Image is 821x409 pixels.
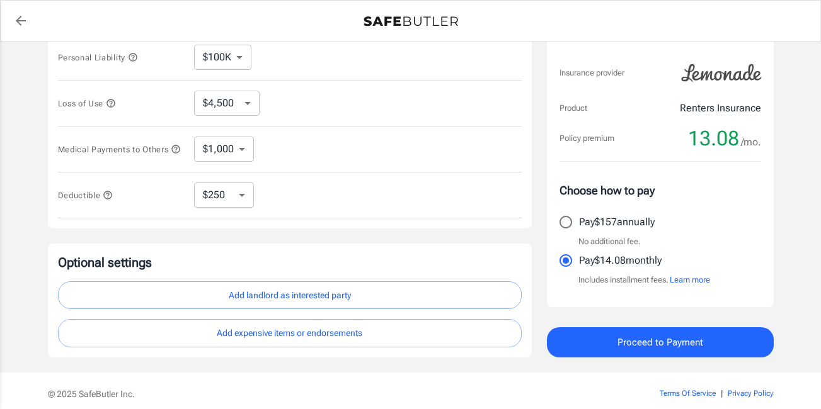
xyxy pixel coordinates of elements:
button: Loss of Use [58,96,116,111]
span: Personal Liability [58,53,138,62]
p: Optional settings [58,254,522,271]
span: Deductible [58,191,113,200]
p: No additional fee. [578,235,641,248]
p: © 2025 SafeButler Inc. [48,388,588,400]
p: Product [560,102,587,115]
button: Medical Payments to Others [58,142,181,157]
span: Loss of Use [58,99,116,108]
p: Insurance provider [560,67,624,79]
p: Policy premium [560,132,614,145]
a: Privacy Policy [728,389,774,398]
button: Learn more [670,274,710,286]
button: Add landlord as interested party [58,281,522,310]
p: Includes installment fees. [578,274,710,286]
img: Lemonade [674,55,769,91]
p: Choose how to pay [560,182,761,199]
span: /mo. [741,133,761,151]
span: 13.08 [688,126,739,151]
a: back to quotes [8,8,33,33]
span: Proceed to Payment [617,334,703,350]
button: Add expensive items or endorsements [58,319,522,347]
a: Terms Of Service [660,389,716,398]
span: Medical Payments to Others [58,145,181,154]
button: Personal Liability [58,50,138,65]
span: | [721,389,723,398]
p: Pay $14.08 monthly [579,253,662,268]
button: Deductible [58,188,113,203]
p: Pay $157 annually [579,215,655,230]
p: Renters Insurance [680,101,761,116]
img: Back to quotes [364,16,458,26]
button: Proceed to Payment [547,327,774,357]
